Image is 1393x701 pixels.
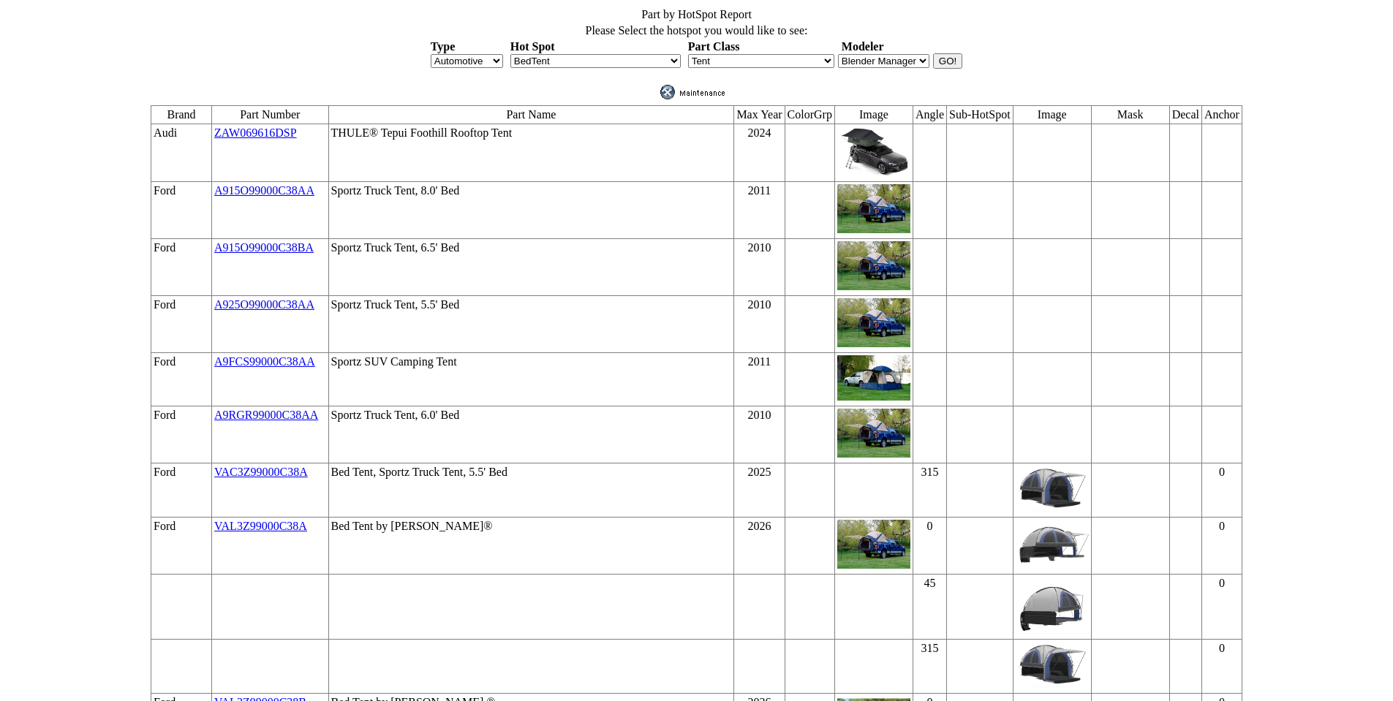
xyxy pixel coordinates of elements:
td: Ford [151,296,212,353]
img: Click to enlarge [837,409,910,458]
td: 2011 [734,353,785,406]
a: A925O99000C38AA [214,298,314,311]
td: Ford [151,239,212,296]
td: 45 [913,574,946,640]
img: Click to enlarge [837,241,910,290]
b: Hot Spot [510,40,555,53]
td: 315 [913,640,946,693]
td: 0 [1201,640,1242,693]
img: Click to enlarge [837,520,910,569]
img: maint.gif [660,85,733,99]
td: Image [1013,106,1091,124]
a: A9FCS99000C38AA [214,355,315,368]
td: 0 [913,517,946,574]
img: Click to enlarge [1016,577,1089,634]
td: Ford [151,182,212,239]
img: Click to enlarge [837,184,910,233]
td: 0 [1201,463,1242,517]
td: Image [834,106,913,124]
img: Click to enlarge [837,126,910,176]
td: 2010 [734,406,785,463]
b: Modeler [842,40,884,53]
td: 2024 [734,124,785,182]
td: 2011 [734,182,785,239]
td: Sub-HotSpot [947,106,1013,124]
td: Part Number [212,106,328,124]
td: 2025 [734,463,785,517]
td: Audi [151,124,212,182]
td: 2010 [734,239,785,296]
td: THULE® Tepui Foothill Rooftop Tent [328,124,734,182]
td: Sportz Truck Tent, 6.5' Bed [328,239,734,296]
td: Sportz Truck Tent, 6.0' Bed [328,406,734,463]
img: Click to enlarge [1016,466,1089,511]
td: Ford [151,463,212,517]
td: Sportz Truck Tent, 5.5' Bed [328,296,734,353]
td: Brand [151,106,212,124]
img: Click to enlarge [837,298,910,347]
a: A915O99000C38AA [214,184,314,197]
td: Decal [1169,106,1201,124]
td: Mask [1091,106,1169,124]
a: A915O99000C38BA [214,241,314,254]
td: Please Select the hotspot you would like to see: [150,23,1243,38]
td: Part by HotSpot Report [150,7,1243,22]
td: Sportz SUV Camping Tent [328,353,734,406]
b: Part Class [688,40,740,53]
td: Part Name [328,106,734,124]
a: ZAW069616DSP [214,126,297,139]
td: 0 [1201,517,1242,574]
td: 315 [913,463,946,517]
a: VAC3Z99000C38A [214,466,308,478]
td: Bed Tent, Sportz Truck Tent, 5.5' Bed [328,463,734,517]
td: Sportz Truck Tent, 8.0' Bed [328,182,734,239]
a: A9RGR99000C38AA [214,409,318,421]
td: 0 [1201,574,1242,640]
td: 2010 [734,296,785,353]
td: Ford [151,353,212,406]
td: Angle [913,106,946,124]
td: Bed Tent by [PERSON_NAME]® [328,517,734,574]
b: Type [431,40,455,53]
td: Anchor [1201,106,1242,124]
td: Ford [151,406,212,463]
img: Click to enlarge [1016,520,1089,567]
td: ColorGrp [785,106,834,124]
td: Ford [151,517,212,574]
td: Max Year [734,106,785,124]
td: 2026 [734,517,785,574]
img: Click to enlarge [1016,642,1089,687]
a: VAL3Z99000C38A [214,520,307,532]
input: GO! [933,53,962,69]
img: Click to enlarge [837,355,910,401]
